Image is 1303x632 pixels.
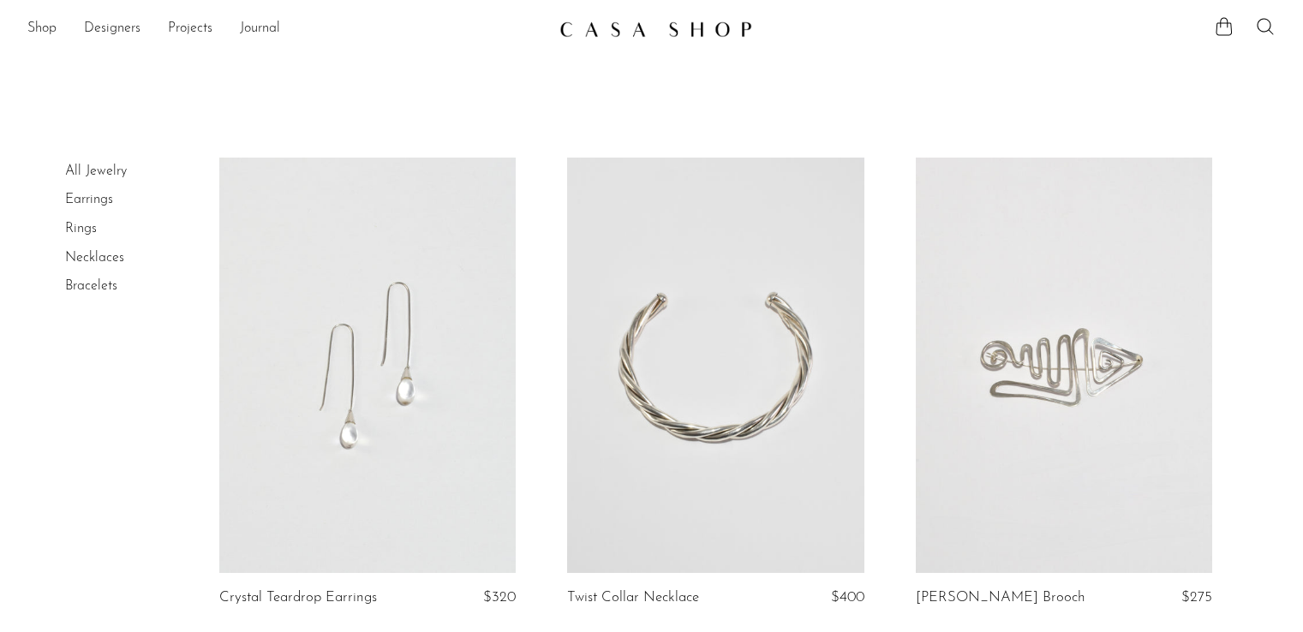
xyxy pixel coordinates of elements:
[27,15,546,44] nav: Desktop navigation
[27,15,546,44] ul: NEW HEADER MENU
[65,164,127,178] a: All Jewelry
[483,590,516,605] span: $320
[65,222,97,236] a: Rings
[219,590,377,605] a: Crystal Teardrop Earrings
[168,18,212,40] a: Projects
[65,193,113,206] a: Earrings
[567,590,699,605] a: Twist Collar Necklace
[65,251,124,265] a: Necklaces
[240,18,280,40] a: Journal
[65,279,117,293] a: Bracelets
[1181,590,1212,605] span: $275
[84,18,140,40] a: Designers
[27,18,57,40] a: Shop
[916,590,1085,605] a: [PERSON_NAME] Brooch
[831,590,864,605] span: $400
